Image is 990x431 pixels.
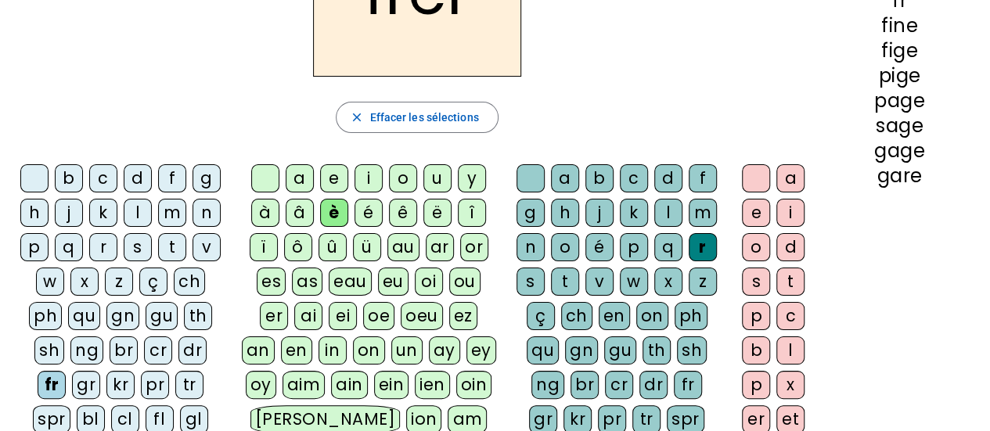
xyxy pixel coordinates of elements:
div: s [124,233,152,261]
div: s [517,268,545,296]
div: gn [106,302,139,330]
div: d [654,164,682,192]
div: cr [605,371,633,399]
div: eu [378,268,409,296]
div: fige [834,41,965,60]
div: j [585,199,614,227]
div: î [458,199,486,227]
div: cr [144,336,172,365]
div: ï [250,233,278,261]
div: on [636,302,668,330]
div: i [355,164,383,192]
div: gr [72,371,100,399]
div: l [124,199,152,227]
div: ei [329,302,357,330]
div: y [458,164,486,192]
div: au [387,233,419,261]
div: f [158,164,186,192]
div: ar [426,233,454,261]
div: un [391,336,423,365]
div: en [281,336,312,365]
div: ng [531,371,564,399]
div: s [742,268,770,296]
div: qu [527,336,559,365]
div: w [620,268,648,296]
div: h [551,199,579,227]
div: p [742,371,770,399]
div: ng [70,336,103,365]
div: e [320,164,348,192]
div: er [260,302,288,330]
div: v [585,268,614,296]
div: z [689,268,717,296]
div: ay [429,336,460,365]
div: oy [246,371,276,399]
div: on [353,336,385,365]
div: ch [561,302,592,330]
div: oe [363,302,394,330]
div: i [776,199,805,227]
div: g [193,164,221,192]
div: fine [834,16,965,35]
div: eau [329,268,372,296]
div: es [257,268,286,296]
div: o [742,233,770,261]
div: c [89,164,117,192]
div: ez [449,302,477,330]
div: fr [38,371,66,399]
span: Effacer les sélections [369,108,478,127]
div: th [184,302,212,330]
div: ch [174,268,205,296]
div: a [286,164,314,192]
div: ë [423,199,452,227]
div: t [158,233,186,261]
div: t [551,268,579,296]
div: u [423,164,452,192]
div: e [742,199,770,227]
div: ô [284,233,312,261]
div: x [654,268,682,296]
div: d [776,233,805,261]
div: th [643,336,671,365]
div: é [585,233,614,261]
div: r [689,233,717,261]
div: oin [456,371,492,399]
div: é [355,199,383,227]
div: f [689,164,717,192]
div: dr [178,336,207,365]
div: à [251,199,279,227]
div: p [742,302,770,330]
div: p [620,233,648,261]
div: r [89,233,117,261]
div: û [319,233,347,261]
div: ü [353,233,381,261]
div: pr [141,371,169,399]
div: b [55,164,83,192]
div: page [834,92,965,110]
div: sage [834,117,965,135]
div: k [89,199,117,227]
div: x [776,371,805,399]
div: ai [294,302,322,330]
div: oeu [401,302,443,330]
div: qu [68,302,100,330]
div: pige [834,66,965,85]
div: o [551,233,579,261]
div: br [571,371,599,399]
div: en [599,302,630,330]
div: j [55,199,83,227]
div: aim [283,371,326,399]
div: t [776,268,805,296]
div: h [20,199,49,227]
div: m [689,199,717,227]
div: ain [331,371,368,399]
div: or [460,233,488,261]
div: c [620,164,648,192]
div: g [517,199,545,227]
div: ph [29,302,62,330]
div: d [124,164,152,192]
div: q [55,233,83,261]
div: in [319,336,347,365]
div: v [193,233,221,261]
div: â [286,199,314,227]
